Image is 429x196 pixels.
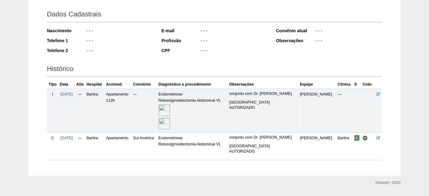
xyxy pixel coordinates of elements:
[85,132,105,160] td: Bartira
[105,132,132,160] td: Apartamento
[47,8,382,22] h2: Dados Cadastrais
[200,28,268,35] div: - - -
[229,100,298,110] p: [GEOGRAPHIC_DATA] AUTORIZADO
[47,63,382,77] h2: Histórico
[86,47,153,55] div: - - -
[132,80,157,89] th: Convênio
[47,47,86,54] div: Telefone 2
[157,80,228,89] th: Diagnóstico e procedimento
[105,80,132,89] th: Acomod.
[161,47,200,54] div: CPF
[228,80,299,89] th: Observações
[276,28,315,34] div: Convênio atual
[276,38,315,44] div: Observações
[75,89,85,132] td: —
[200,47,268,55] div: - - -
[132,89,157,132] td: —
[229,91,298,96] p: conjunto com Dr. [PERSON_NAME]
[161,28,200,34] div: E-mail
[48,135,57,141] div: C
[315,28,382,35] div: - - -
[376,180,401,186] div: Intranet | 2025
[336,89,353,132] td: —
[336,80,353,89] th: Clínica
[229,135,298,140] p: conjunto com Dr. [PERSON_NAME]
[354,135,360,141] span: Confirmada
[86,28,153,35] div: - - -
[48,91,57,97] div: I
[85,80,105,89] th: Hospital
[336,132,353,160] td: Bartira
[363,136,368,141] span: Hospital
[86,38,153,45] div: - - -
[161,38,200,44] div: Profissão
[58,80,75,89] th: Data
[60,136,73,140] a: [DATE]
[361,80,375,89] th: Cobr.
[299,132,336,160] td: [PERSON_NAME]
[299,80,336,89] th: Equipe
[353,80,362,89] th: S
[47,38,86,44] div: Telefone 1
[85,89,105,132] td: Bartira
[299,89,336,132] td: [PERSON_NAME]
[132,132,157,160] td: Sul América
[157,132,228,160] td: Endometriose Retossigmoidectomia Abdominal VL
[47,80,58,89] th: Tipo
[200,38,268,45] div: - - -
[315,38,382,45] div: - - -
[229,144,298,154] p: [GEOGRAPHIC_DATA] AUTORIZADO
[60,92,73,96] a: [DATE]
[75,132,85,160] td: —
[75,80,85,89] th: Alta
[105,89,132,132] td: Apartamento 112b
[47,28,86,34] div: Nascimento
[157,89,228,132] td: Endometriose Retossigmoidectomia Abdominal VL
